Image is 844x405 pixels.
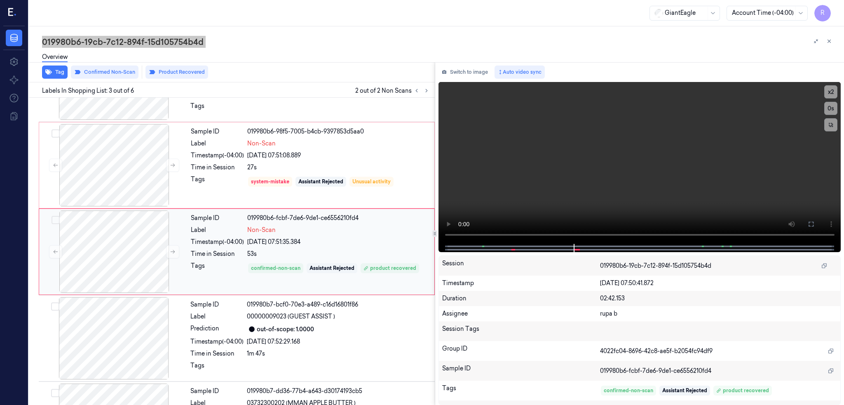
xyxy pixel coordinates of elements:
div: Label [190,312,244,321]
div: 019980b6-fcbf-7de6-9de1-ce6556210fd4 [247,214,429,222]
div: Assistant Rejected [662,387,707,394]
div: Session [442,259,600,272]
div: Time in Session [190,349,244,358]
div: product recovered [716,387,769,394]
div: [DATE] 07:51:35.384 [247,238,429,246]
div: Sample ID [190,387,244,396]
div: Tags [191,262,244,275]
div: 1m 47s [247,349,430,358]
div: 019980b7-dd36-77b4-a643-d30174193cb5 [247,387,430,396]
div: [DATE] 07:50:41.872 [600,279,837,288]
button: Switch to image [438,66,491,79]
div: Tags [190,361,244,375]
button: Product Recovered [145,66,208,79]
span: Non-Scan [247,226,276,234]
div: Assistant Rejected [309,265,354,272]
span: 019980b6-fcbf-7de6-9de1-ce6556210fd4 [600,367,711,375]
div: product recovered [363,265,416,272]
span: 00000009023 (GUEST ASSIST ) [247,312,335,321]
div: confirmed-non-scan [604,387,653,394]
div: Timestamp (-04:00) [191,151,244,160]
div: Time in Session [191,163,244,172]
div: Sample ID [190,300,244,309]
button: Select row [51,389,59,397]
button: Select row [51,302,59,311]
div: 27s [247,163,429,172]
div: 02:42.153 [600,294,837,303]
div: Timestamp (-04:00) [191,238,244,246]
div: 53s [247,250,429,258]
span: Labels In Shopping List: 3 out of 6 [42,87,134,95]
div: Tags [191,175,244,188]
div: confirmed-non-scan [251,265,300,272]
div: 019980b6-19cb-7c12-894f-15d105754b4d [42,36,837,48]
div: Duration [442,294,600,303]
div: system-mistake [251,178,289,185]
div: Timestamp (-04:00) [190,337,244,346]
div: Tags [442,384,600,397]
div: Label [191,226,244,234]
div: out-of-scope: 1.0000 [257,325,314,334]
div: Group ID [442,344,600,358]
div: [DATE] 07:52:29.168 [247,337,430,346]
button: Confirmed Non-Scan [71,66,138,79]
div: 019980b6-98f5-7005-b4cb-9397853d5aa0 [247,127,429,136]
div: Time in Session [191,250,244,258]
button: R [814,5,831,21]
span: 4022fc04-8696-42c8-ae5f-b2054fc94df9 [600,347,713,356]
span: 019980b6-19cb-7c12-894f-15d105754b4d [600,262,711,270]
div: 019980b7-bcf0-70e3-a489-c16d16801f86 [247,300,430,309]
div: Assistant Rejected [298,178,343,185]
div: Timestamp [442,279,600,288]
button: Tag [42,66,68,79]
button: x2 [824,85,837,98]
div: Sample ID [191,127,244,136]
button: Select row [52,129,60,138]
div: Session Tags [442,325,600,338]
div: Label [191,139,244,148]
div: Assignee [442,309,600,318]
span: 2 out of 2 Non Scans [355,86,431,96]
button: Select row [52,216,60,224]
button: Auto video sync [495,66,545,79]
div: Unusual activity [352,178,391,185]
span: Non-Scan [247,139,276,148]
div: Tags [190,102,244,115]
div: [DATE] 07:51:08.889 [247,151,429,160]
div: rupa b [600,309,837,318]
button: 0s [824,102,837,115]
div: Sample ID [191,214,244,222]
div: Prediction [190,324,244,334]
a: Overview [42,53,68,62]
div: Sample ID [442,364,600,377]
